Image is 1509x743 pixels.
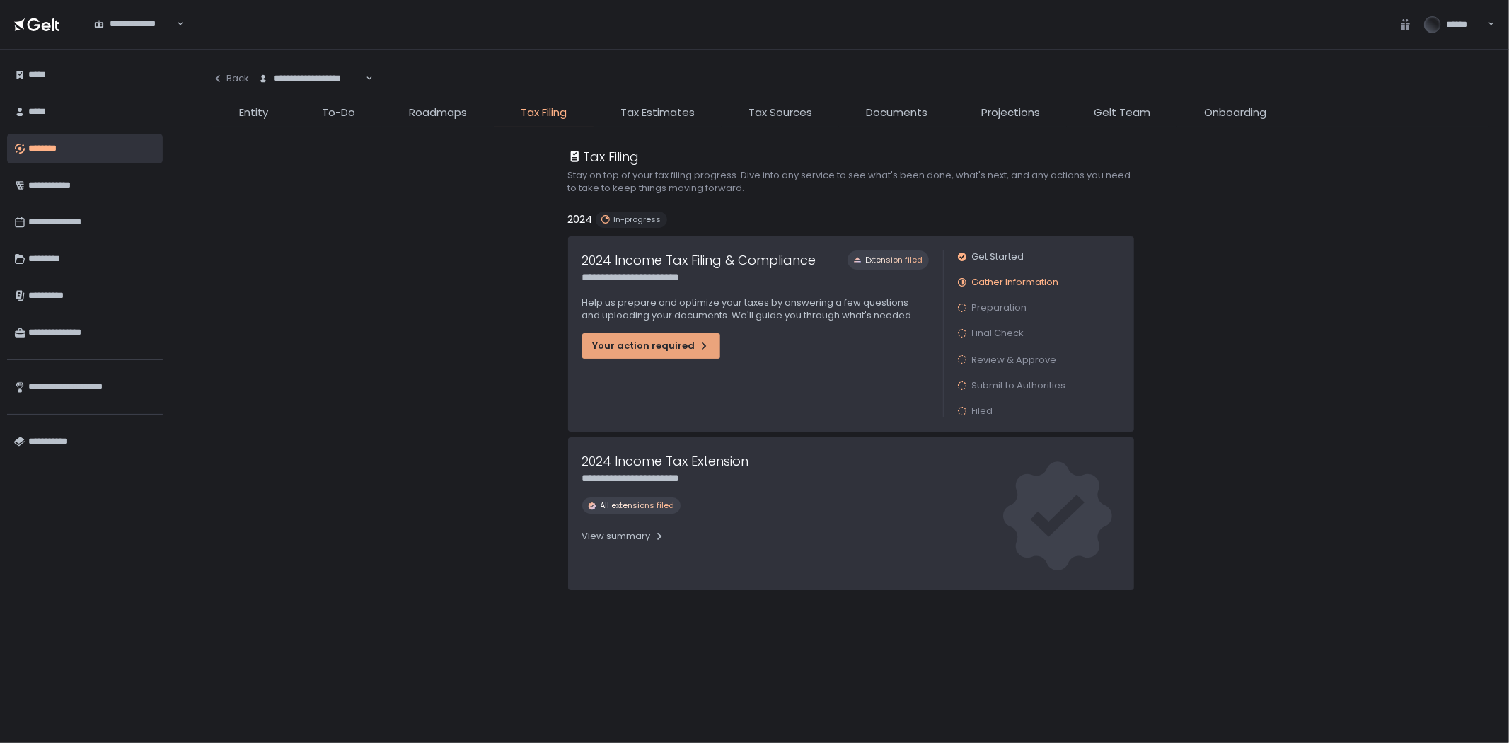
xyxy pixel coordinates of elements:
span: All extensions filed [601,500,675,511]
button: View summary [582,525,665,548]
div: Tax Filing [568,147,640,166]
input: Search for option [363,71,364,86]
span: Roadmaps [409,105,467,121]
div: Search for option [249,64,373,93]
button: Back [212,64,249,93]
span: Review & Approve [972,353,1057,367]
span: Preparation [972,301,1027,314]
h1: 2024 Income Tax Extension [582,451,749,471]
h1: 2024 Income Tax Filing & Compliance [582,250,816,270]
div: Search for option [85,9,184,39]
span: Get Started [972,250,1024,263]
button: Your action required [582,333,720,359]
span: Submit to Authorities [972,379,1066,392]
span: Tax Estimates [620,105,695,121]
span: Projections [981,105,1040,121]
span: Onboarding [1204,105,1266,121]
span: Tax Filing [521,105,567,121]
span: Tax Sources [748,105,812,121]
span: Extension filed [866,255,923,265]
div: View summary [582,530,665,543]
span: Final Check [972,327,1024,340]
span: Gather Information [972,276,1059,289]
h2: Stay on top of your tax filing progress. Dive into any service to see what's been done, what's ne... [568,169,1134,195]
div: Back [212,72,249,85]
span: Entity [239,105,268,121]
h2: 2024 [568,212,593,228]
span: Gelt Team [1094,105,1150,121]
span: In-progress [614,214,661,225]
span: Filed [972,405,993,417]
span: To-Do [322,105,355,121]
p: Help us prepare and optimize your taxes by answering a few questions and uploading your documents... [582,296,929,322]
span: Documents [866,105,927,121]
div: Your action required [593,340,710,352]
